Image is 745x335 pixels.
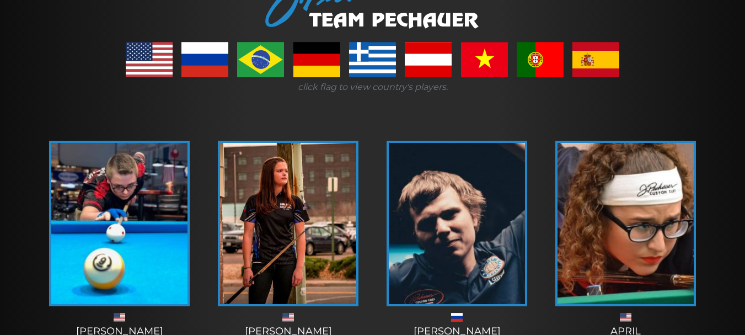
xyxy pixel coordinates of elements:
[298,82,448,92] i: click flag to view country's players.
[558,143,694,304] img: April-225x320.jpg
[220,143,356,304] img: amanda-c-1-e1555337534391.jpg
[389,143,525,304] img: andrei-1-225x320.jpg
[51,143,187,304] img: alex-bryant-225x320.jpg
